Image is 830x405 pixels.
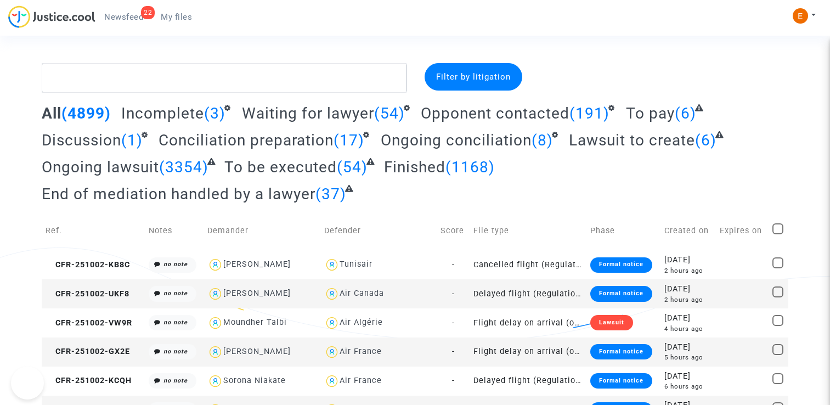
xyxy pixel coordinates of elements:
[141,6,155,19] div: 22
[159,131,334,149] span: Conciliation preparation
[340,376,382,385] div: Air France
[664,312,712,324] div: [DATE]
[42,104,61,122] span: All
[46,260,130,269] span: CFR-251002-KB8C
[121,131,143,149] span: (1)
[324,257,340,273] img: icon-user.svg
[223,347,291,356] div: [PERSON_NAME]
[470,367,586,396] td: Delayed flight (Regulation EC 261/2004)
[660,211,716,250] td: Created on
[664,353,712,362] div: 5 hours ago
[95,9,152,25] a: 22Newsfeed
[207,344,223,360] img: icon-user.svg
[42,211,145,250] td: Ref.
[664,295,712,305] div: 2 hours ago
[664,370,712,383] div: [DATE]
[121,104,204,122] span: Incomplete
[46,318,132,328] span: CFR-251002-VW9R
[315,185,346,203] span: (37)
[675,104,696,122] span: (6)
[204,104,225,122] span: (3)
[163,348,188,355] i: no note
[42,185,315,203] span: End of mediation handled by a lawyer
[569,131,695,149] span: Lawsuit to create
[152,9,201,25] a: My files
[324,315,340,331] img: icon-user.svg
[159,158,208,176] span: (3354)
[324,373,340,389] img: icon-user.svg
[470,308,586,337] td: Flight delay on arrival (outside of EU - Montreal Convention)
[163,377,188,384] i: no note
[569,104,609,122] span: (191)
[716,211,769,250] td: Expires on
[242,104,374,122] span: Waiting for lawyer
[590,344,652,359] div: Formal notice
[207,257,223,273] img: icon-user.svg
[334,131,364,149] span: (17)
[207,315,223,331] img: icon-user.svg
[223,289,291,298] div: [PERSON_NAME]
[695,131,716,149] span: (6)
[470,337,586,367] td: Flight delay on arrival (outside of EU - Montreal Convention)
[586,211,660,250] td: Phase
[104,12,143,22] span: Newsfeed
[793,8,808,24] img: ACg8ocIeiFvHKe4dA5oeRFd_CiCnuxWUEc1A2wYhRJE3TTWt=s96-c
[42,131,121,149] span: Discussion
[46,347,130,356] span: CFR-251002-GX2E
[224,158,337,176] span: To be executed
[664,283,712,295] div: [DATE]
[437,211,470,250] td: Score
[8,5,95,28] img: jc-logo.svg
[163,261,188,268] i: no note
[452,318,455,328] span: -
[664,382,712,391] div: 6 hours ago
[381,131,532,149] span: Ongoing conciliation
[470,279,586,308] td: Delayed flight (Regulation EC 261/2004)
[340,260,372,269] div: Tunisair
[452,376,455,385] span: -
[590,286,652,301] div: Formal notice
[163,319,188,326] i: no note
[664,324,712,334] div: 4 hours ago
[436,72,511,82] span: Filter by litigation
[421,104,569,122] span: Opponent contacted
[445,158,495,176] span: (1168)
[161,12,192,22] span: My files
[626,104,675,122] span: To pay
[11,367,44,400] iframe: Help Scout Beacon - Open
[452,289,455,299] span: -
[207,286,223,302] img: icon-user.svg
[340,347,382,356] div: Air France
[340,318,383,327] div: Air Algérie
[46,376,132,385] span: CFR-251002-KCQH
[320,211,437,250] td: Defender
[384,158,445,176] span: Finished
[42,158,159,176] span: Ongoing lawsuit
[590,315,633,330] div: Lawsuit
[61,104,111,122] span: (4899)
[145,211,204,250] td: Notes
[223,376,286,385] div: Sorona Niakate
[590,257,652,273] div: Formal notice
[46,289,129,299] span: CFR-251002-UKF8
[374,104,405,122] span: (54)
[664,341,712,353] div: [DATE]
[324,344,340,360] img: icon-user.svg
[532,131,553,149] span: (8)
[204,211,320,250] td: Demander
[223,260,291,269] div: [PERSON_NAME]
[470,250,586,279] td: Cancelled flight (Regulation EC 261/2004)
[470,211,586,250] td: File type
[207,373,223,389] img: icon-user.svg
[340,289,384,298] div: Air Canada
[664,254,712,266] div: [DATE]
[452,347,455,356] span: -
[223,318,287,327] div: Moundher Talbi
[324,286,340,302] img: icon-user.svg
[337,158,368,176] span: (54)
[590,373,652,389] div: Formal notice
[163,290,188,297] i: no note
[664,266,712,275] div: 2 hours ago
[452,260,455,269] span: -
